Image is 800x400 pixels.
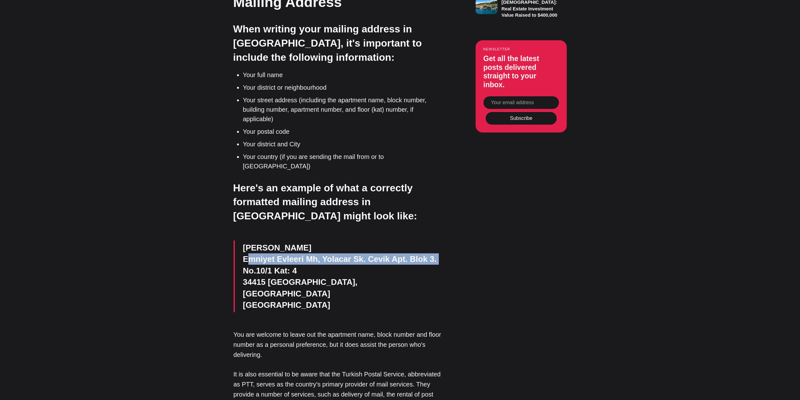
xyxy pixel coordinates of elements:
[483,96,559,109] input: Your email address
[234,330,444,360] p: You are welcome to leave out the apartment name, block number and floor number as a personal pref...
[233,22,444,64] h3: When writing your mailing address in [GEOGRAPHIC_DATA], it's important to include the following i...
[243,152,444,171] li: Your country (if you are sending the mail from or to [GEOGRAPHIC_DATA])
[233,181,444,223] h3: Here's an example of what a correctly formatted mailing address in [GEOGRAPHIC_DATA] might look l...
[486,112,557,125] button: Subscribe
[243,95,444,124] li: Your street address (including the apartment name, block number, building number, apartment numbe...
[243,242,444,311] p: [PERSON_NAME] Emniyet Evleeri Mh, Yolacar Sk. Cevik Apt. Blok 3. No.10/1 Kat: 4 34415 [GEOGRAPHIC...
[483,54,559,89] h3: Get all the latest posts delivered straight to your inbox.
[243,139,444,149] li: Your district and City
[243,83,444,92] li: Your district or neighbourhood
[243,127,444,136] li: Your postal code
[243,70,444,80] li: Your full name
[483,47,559,51] small: Newsletter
